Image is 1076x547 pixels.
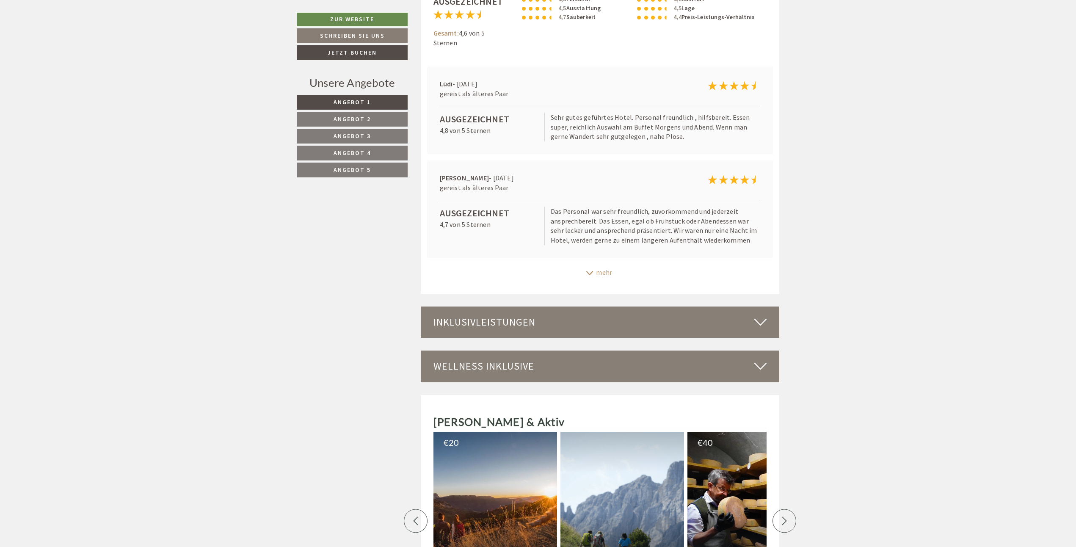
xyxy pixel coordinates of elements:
[421,264,780,281] div: mehr
[297,13,408,26] a: Zur Website
[283,223,334,238] button: Senden
[671,4,681,12] span: 4,5
[433,113,544,142] div: 4,8 von 5 Sternen
[556,4,566,12] span: 4,5
[440,113,538,126] div: Ausgezeichnet
[671,13,681,21] span: 4,4
[13,41,134,47] small: 12:31
[433,416,767,428] h2: [PERSON_NAME] & Aktiv
[544,207,767,245] div: Das Personal war sehr freundlich, zuvorkommend und jederzeit ansprechbereit. Das Essen, egal ob F...
[334,166,371,174] span: Angebot 5
[334,149,371,157] span: Angebot 4
[635,13,767,22] li: Preis-Leistungs-Verhältnis
[334,115,371,123] span: Angebot 2
[421,351,780,382] div: Wellness inklusive
[433,173,656,193] div: - [DATE]
[440,80,453,88] strong: Lüdi
[544,113,767,142] div: Sehr gutes geführtes Hotel. Personal freundlich , hilfsbereit. Essen super, reichlich Auswahl am ...
[297,45,408,60] a: Jetzt buchen
[556,13,566,21] span: 4,7
[444,438,551,447] div: 20
[444,438,449,447] span: €
[440,89,649,99] div: gereist als älteres Paar
[698,438,805,447] div: 40
[698,438,703,447] span: €
[13,25,134,32] div: [GEOGRAPHIC_DATA]
[7,23,138,49] div: Guten Tag, wie können wir Ihnen helfen?
[421,307,780,338] div: Inklusivleistungen
[440,174,489,182] strong: [PERSON_NAME]
[440,207,538,220] div: Ausgezeichnet
[297,75,408,91] div: Unsere Angebote
[635,4,767,13] li: Lage
[334,132,371,140] span: Angebot 3
[433,79,656,99] div: - [DATE]
[520,13,622,22] li: Sauberkeit
[433,29,459,37] span: Gesamt:
[334,98,371,106] span: Angebot 1
[520,4,622,13] li: Ausstattung
[433,207,544,245] div: 4,7 von 5 Sternen
[297,28,408,43] a: Schreiben Sie uns
[151,7,182,21] div: [DATE]
[440,183,649,193] div: gereist als älteres Paar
